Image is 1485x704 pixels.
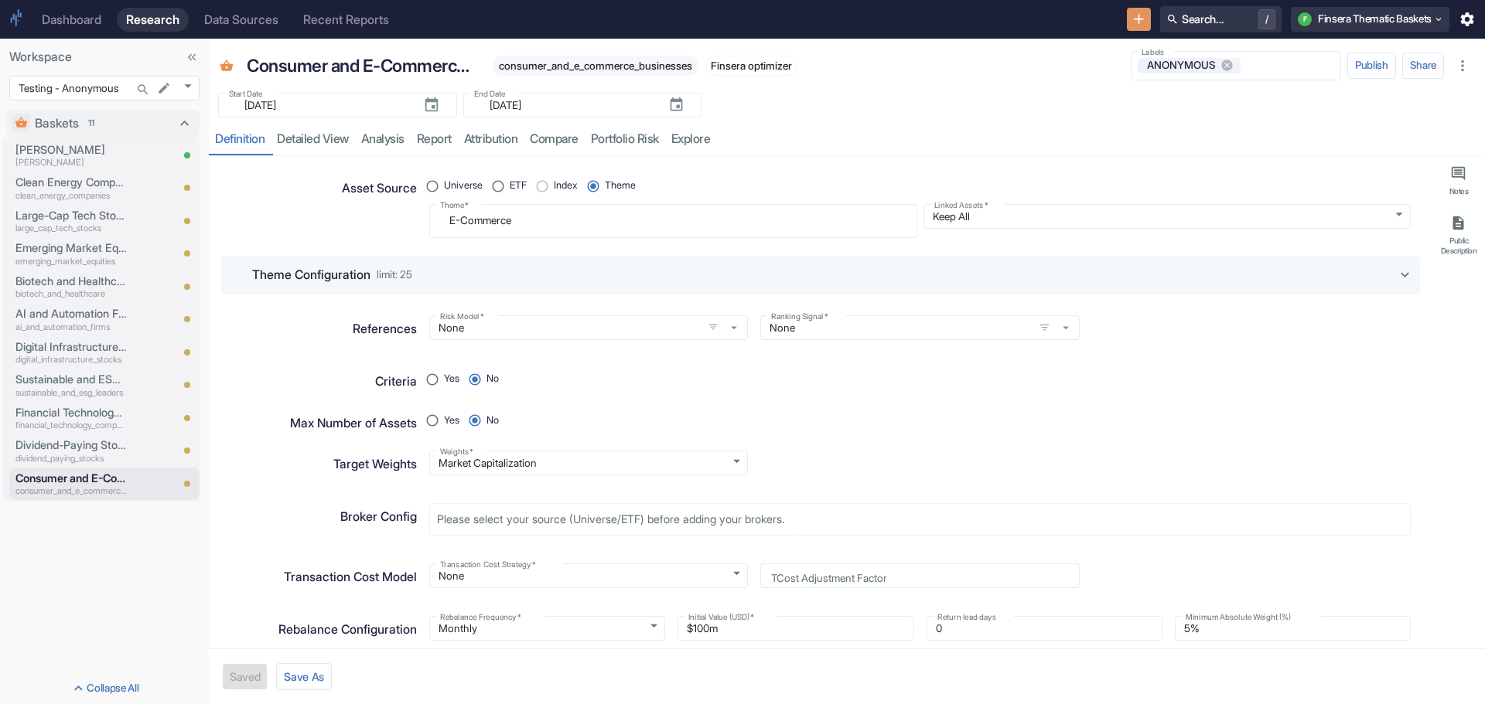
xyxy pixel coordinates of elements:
div: resource tabs [209,124,1485,155]
button: open filters [704,318,722,336]
div: Testing - Anonymous [9,76,200,100]
a: Research [117,8,189,32]
a: analysis [355,124,411,155]
span: ETF [510,179,527,193]
a: Large-Cap Tech Stockslarge_cap_tech_stocks [15,207,127,235]
a: Portfolio Risk [585,124,665,155]
p: Workspace [9,48,200,66]
label: Rebalance Frequency [440,611,521,623]
p: Clean Energy Companies [15,174,127,191]
button: edit [153,77,175,99]
p: Broker Config [340,508,417,526]
p: Target Weights [333,455,417,474]
textarea: E-Commerce [440,210,906,231]
button: New Resource [1127,8,1151,32]
div: None [429,563,748,588]
div: Definition [215,131,265,147]
button: Publish [1347,53,1396,79]
a: report [411,124,458,155]
a: Biotech and Healthcarebiotech_and_healthcare [15,273,127,301]
p: Sustainable and ESG Leaders [15,371,127,388]
p: sustainable_and_esg_leaders [15,386,127,400]
div: Dashboard [42,12,101,27]
a: Emerging Market Equitiesemerging_market_equities [15,240,127,267]
p: Digital Infrastructure Stocks [15,338,127,355]
button: Save As [276,663,332,690]
span: No [486,372,499,386]
span: Yes [444,413,459,428]
p: References [353,320,417,338]
p: Transaction Cost Model [284,568,417,587]
button: Search... [132,79,154,100]
p: Consumer and E-Commerce Businesses [15,470,127,487]
div: Recent Reports [303,12,389,27]
div: position [429,175,648,198]
div: Research [126,12,179,27]
span: Universe [444,179,483,193]
div: Data Sources [204,12,278,27]
p: Theme Configuration [252,266,370,284]
a: Data Sources [195,8,288,32]
a: compare [524,124,585,155]
label: Linked Assets [934,199,988,211]
button: FFinsera Thematic Baskets [1291,7,1449,32]
span: Basket [220,60,234,76]
p: Emerging Market Equities [15,240,127,257]
label: Ranking Signal [771,311,828,322]
p: [PERSON_NAME] [15,141,127,158]
a: Digital Infrastructure Stocksdigital_infrastructure_stocks [15,338,127,366]
div: Baskets11 [6,110,200,138]
label: Start Date [229,88,263,100]
button: Search.../ [1160,6,1282,32]
p: financial_technology_companies [15,419,127,432]
span: Yes [444,372,459,386]
span: Finsera optimizer [705,60,797,72]
p: Biotech and Healthcare [15,273,127,290]
p: Dividend-Paying Stocks [15,437,127,454]
span: No [486,413,499,428]
a: Explore [665,124,717,155]
div: position [429,368,511,391]
label: Risk Model [440,311,483,322]
button: Share [1402,53,1444,79]
p: Baskets [35,114,79,133]
p: ai_and_automation_firms [15,321,127,334]
p: Max Number of Assets [290,414,417,433]
button: open filters [1035,318,1053,336]
a: attribution [458,124,524,155]
div: Keep All [923,204,1412,229]
label: Theme [440,199,469,211]
p: Please select your source (Universe/ETF) before adding your brokers. [437,511,784,528]
div: position [429,410,511,433]
a: Clean Energy Companiesclean_energy_companies [15,174,127,202]
span: 11 [83,117,100,130]
div: Public Description [1439,236,1479,255]
label: Minimum Absolute Weight (%) [1186,611,1291,623]
a: Sustainable and ESG Leaderssustainable_and_esg_leaders [15,371,127,399]
p: Criteria [375,372,417,391]
p: Rebalance Configuration [278,621,417,639]
label: Initial Value (USD) [688,611,754,623]
span: limit: 25 [377,270,412,281]
span: ANONYMOUS [1141,58,1225,73]
a: Recent Reports [294,8,398,32]
p: dividend_paying_stocks [15,452,127,465]
a: Consumer and E-Commerce Businessesconsumer_and_e_commerce_businesses [15,470,127,498]
p: consumer_and_e_commerce_businesses [15,485,127,498]
input: yyyy-mm-dd [480,96,656,114]
p: Asset Source [342,179,417,198]
p: large_cap_tech_stocks [15,222,127,235]
p: Large-Cap Tech Stocks [15,207,127,224]
input: yyyy-mm-dd [235,96,411,114]
p: emerging_market_equities [15,255,127,268]
p: biotech_and_healthcare [15,287,127,301]
a: AI and Automation Firmsai_and_automation_firms [15,305,127,333]
span: Index [554,179,578,193]
p: digital_infrastructure_stocks [15,353,127,366]
div: Theme Configurationlimit: 25 [221,257,1420,294]
p: AI and Automation Firms [15,305,127,322]
a: detailed view [271,124,355,155]
label: End Date [474,88,506,100]
div: Monthly [429,616,665,641]
div: Market Capitalization [429,451,748,475]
